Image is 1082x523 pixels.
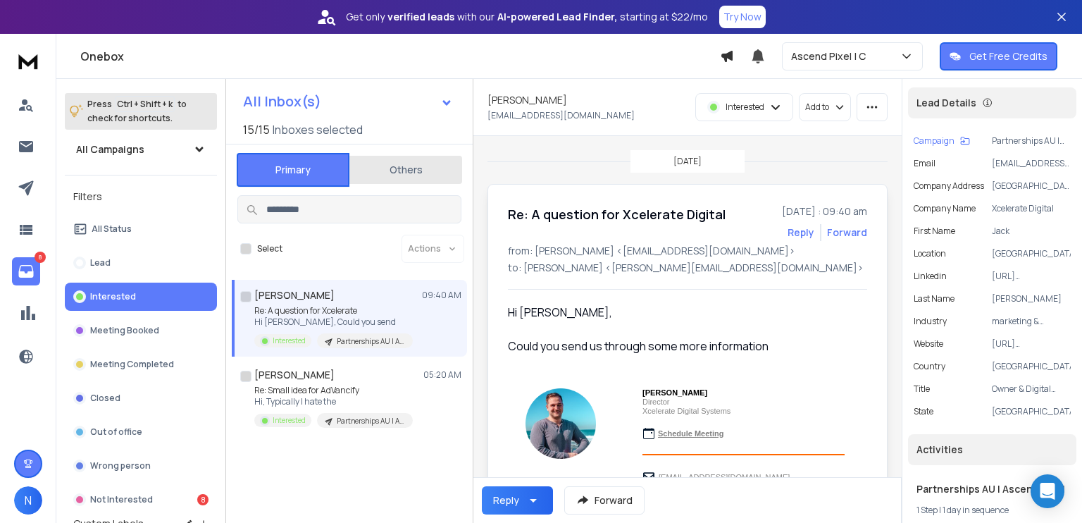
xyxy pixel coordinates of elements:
[564,486,645,515] button: Forward
[65,187,217,207] h3: Filters
[642,407,844,416] p: Xcelerate Digital Systems
[237,153,349,187] button: Primary
[482,486,553,515] button: Reply
[916,96,976,110] p: Lead Details
[254,385,413,396] p: Re: Small idea for AdVancify
[508,204,726,224] h1: Re: A question for Xcelerate Digital
[65,316,217,345] button: Meeting Booked
[992,203,1071,214] p: Xcelerate Digital
[791,49,871,63] p: Ascend Pixel | C
[90,359,174,370] p: Meeting Completed
[914,406,933,417] p: State
[65,249,217,277] button: Lead
[90,460,151,472] p: Wrong person
[782,204,867,219] p: [DATE] : 09:40 am
[487,93,567,107] h1: [PERSON_NAME]
[914,248,946,259] p: location
[92,223,132,235] p: All Status
[992,293,1071,304] p: [PERSON_NAME]
[65,350,217,379] button: Meeting Completed
[508,304,856,355] div: Hi [PERSON_NAME], Could you send us through some more information
[642,388,707,397] strong: [PERSON_NAME]
[14,486,42,515] button: N
[914,203,976,214] p: Company Name
[1031,474,1064,508] div: Open Intercom Messenger
[346,10,708,24] p: Get only with our starting at $22/mo
[87,97,187,125] p: Press to check for shortcuts.
[969,49,1047,63] p: Get Free Credits
[337,336,404,347] p: Partnerships AU | Ascend Pixel
[12,257,40,285] a: 8
[992,338,1071,350] p: [URL][DOMAIN_NAME]
[497,10,617,24] strong: AI-powered Lead Finder,
[65,215,217,243] button: All Status
[659,468,790,484] a: [EMAIL_ADDRESS][DOMAIN_NAME]
[90,494,153,505] p: Not Interested
[508,261,867,275] p: to: [PERSON_NAME] <[PERSON_NAME][EMAIL_ADDRESS][DOMAIN_NAME]>
[254,396,413,407] p: Hi, Typically I hate the
[76,142,144,156] h1: All Campaigns
[254,305,413,316] p: Re: A question for Xcelerate
[916,482,1068,496] h1: Partnerships AU | Ascend Pixel
[65,486,217,514] button: Not Interested8
[992,135,1071,147] p: Partnerships AU | Ascend Pixel
[232,87,464,116] button: All Inbox(s)
[992,271,1071,282] p: [URL][DOMAIN_NAME][PERSON_NAME]
[719,6,766,28] button: Try Now
[673,156,702,167] p: [DATE]
[423,369,461,381] p: 05:20 AM
[914,361,945,372] p: Country
[659,473,790,481] span: [EMAIL_ADDRESS][DOMAIN_NAME]
[992,406,1071,417] p: [GEOGRAPHIC_DATA]
[197,494,209,505] div: 8
[257,243,282,254] label: Select
[254,288,335,302] h1: [PERSON_NAME]
[916,505,1068,516] div: |
[992,316,1071,327] p: marketing & advertising
[273,415,306,426] p: Interested
[243,121,270,138] span: 15 / 15
[992,180,1071,192] p: [GEOGRAPHIC_DATA], [GEOGRAPHIC_DATA], [GEOGRAPHIC_DATA], 2300
[487,110,635,121] p: [EMAIL_ADDRESS][DOMAIN_NAME]
[914,316,947,327] p: industry
[992,383,1071,395] p: Owner & Digital Marketing Strategist
[90,291,136,302] p: Interested
[992,361,1071,372] p: [GEOGRAPHIC_DATA]
[788,226,814,240] button: Reply
[914,271,947,282] p: linkedin
[90,325,159,336] p: Meeting Booked
[90,426,142,438] p: Out of office
[827,226,867,240] div: Forward
[254,316,413,328] p: Hi [PERSON_NAME], Could you send
[726,101,764,113] p: Interested
[337,416,404,426] p: Partnerships AU | Ascend Pixel
[992,158,1071,169] p: [EMAIL_ADDRESS][DOMAIN_NAME]
[80,48,720,65] h1: Onebox
[658,429,724,438] a: Schedule Meeting
[914,135,954,147] p: Campaign
[914,135,970,147] button: Campaign
[115,96,175,112] span: Ctrl + Shift + k
[65,384,217,412] button: Closed
[943,504,1009,516] span: 1 day in sequence
[349,154,462,185] button: Others
[914,158,935,169] p: Email
[805,101,829,113] p: Add to
[908,434,1076,465] div: Activities
[916,504,938,516] span: 1 Step
[992,248,1071,259] p: [GEOGRAPHIC_DATA]
[493,493,519,507] div: Reply
[914,293,954,304] p: Last Name
[723,10,761,24] p: Try Now
[35,252,46,263] p: 8
[940,42,1057,70] button: Get Free Credits
[90,257,111,269] p: Lead
[914,383,930,395] p: title
[65,418,217,446] button: Out of office
[914,180,984,192] p: Company Address
[65,135,217,164] button: All Campaigns
[273,336,306,346] p: Interested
